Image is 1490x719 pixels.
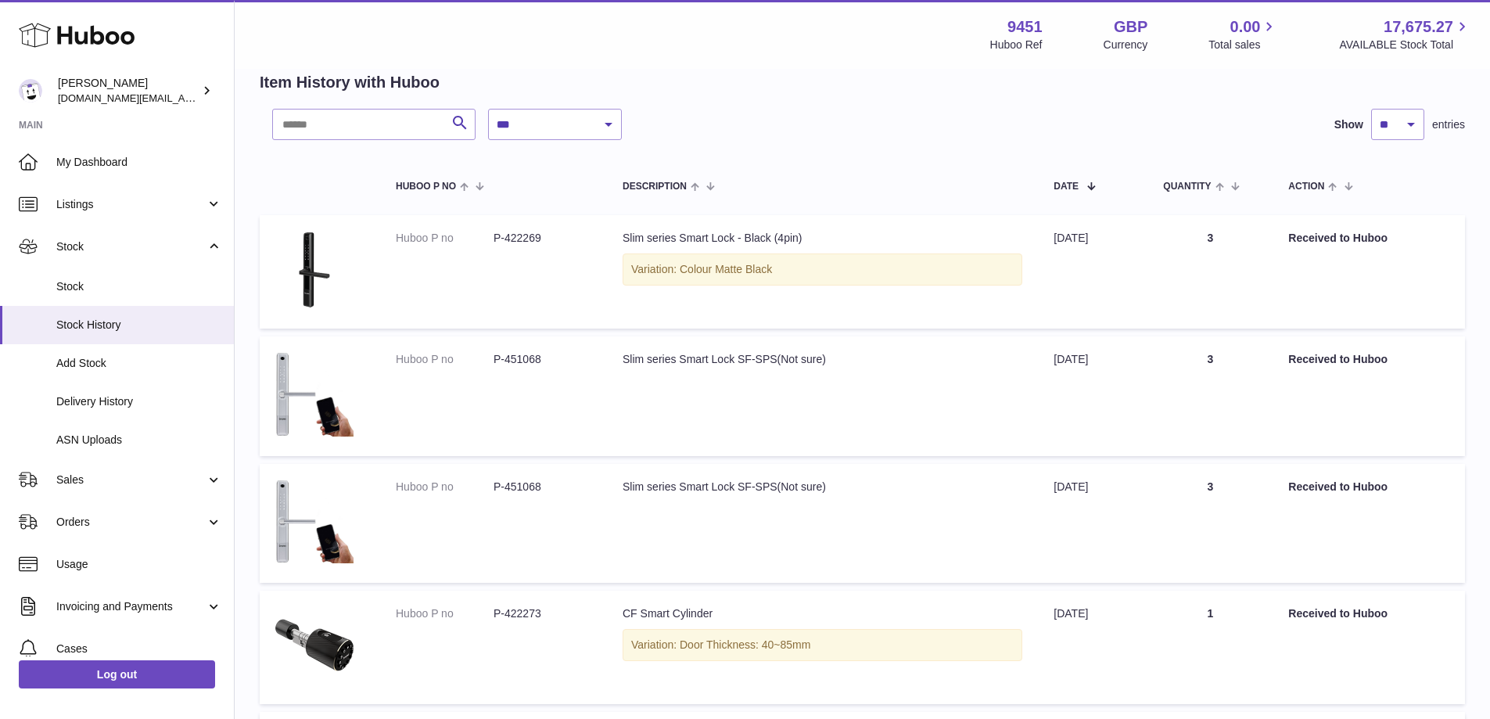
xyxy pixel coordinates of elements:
[607,464,1038,584] td: Slim series Smart Lock SF-SPS(Not sure)
[1147,464,1273,584] td: 3
[607,215,1038,329] td: Slim series Smart Lock - Black (4pin)
[56,642,222,656] span: Cases
[1007,16,1043,38] strong: 9451
[990,38,1043,52] div: Huboo Ref
[1339,16,1471,52] a: 17,675.27 AVAILABLE Stock Total
[396,352,494,367] dt: Huboo P no
[607,336,1038,456] td: Slim series Smart Lock SF-SPS(Not sure)
[58,92,311,104] span: [DOMAIN_NAME][EMAIL_ADDRESS][DOMAIN_NAME]
[260,72,440,93] h2: Item History with Huboo
[58,76,199,106] div: [PERSON_NAME]
[56,557,222,572] span: Usage
[494,606,591,621] dd: P-422273
[1339,38,1471,52] span: AVAILABLE Stock Total
[1038,336,1147,456] td: [DATE]
[607,591,1038,704] td: CF Smart Cylinder
[1208,16,1278,52] a: 0.00 Total sales
[1054,182,1079,192] span: Date
[1104,38,1148,52] div: Currency
[1230,16,1261,38] span: 0.00
[19,79,42,102] img: amir.ch@gmail.com
[1334,117,1363,132] label: Show
[1147,215,1273,329] td: 3
[1038,591,1147,704] td: [DATE]
[56,356,222,371] span: Add Stock
[1288,480,1388,493] strong: Received to Huboo
[56,473,206,487] span: Sales
[1208,38,1278,52] span: Total sales
[56,515,206,530] span: Orders
[275,352,354,437] img: 94511669719118.jpg
[56,239,206,254] span: Stock
[1288,353,1388,365] strong: Received to Huboo
[494,231,591,246] dd: P-422269
[56,433,222,448] span: ASN Uploads
[1147,591,1273,704] td: 1
[1038,464,1147,584] td: [DATE]
[396,480,494,494] dt: Huboo P no
[494,352,591,367] dd: P-451068
[623,629,1022,661] div: Variation: Door Thickness: 40~85mm
[1038,215,1147,329] td: [DATE]
[623,182,687,192] span: Description
[56,155,222,170] span: My Dashboard
[1114,16,1147,38] strong: GBP
[396,231,494,246] dt: Huboo P no
[56,197,206,212] span: Listings
[396,182,456,192] span: Huboo P no
[1163,182,1211,192] span: Quantity
[494,480,591,494] dd: P-451068
[1432,117,1465,132] span: entries
[1147,336,1273,456] td: 3
[1288,607,1388,620] strong: Received to Huboo
[56,599,206,614] span: Invoicing and Payments
[275,480,354,564] img: 94511669719118.jpg
[56,394,222,409] span: Delivery History
[1384,16,1453,38] span: 17,675.27
[1288,182,1324,192] span: Action
[56,318,222,333] span: Stock History
[396,606,494,621] dt: Huboo P no
[623,253,1022,286] div: Variation: Colour Matte Black
[275,606,354,685] img: cylinder-black-featured-image.png
[275,231,354,309] img: SF-featured-image-1.png
[19,660,215,688] a: Log out
[1288,232,1388,244] strong: Received to Huboo
[56,279,222,294] span: Stock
